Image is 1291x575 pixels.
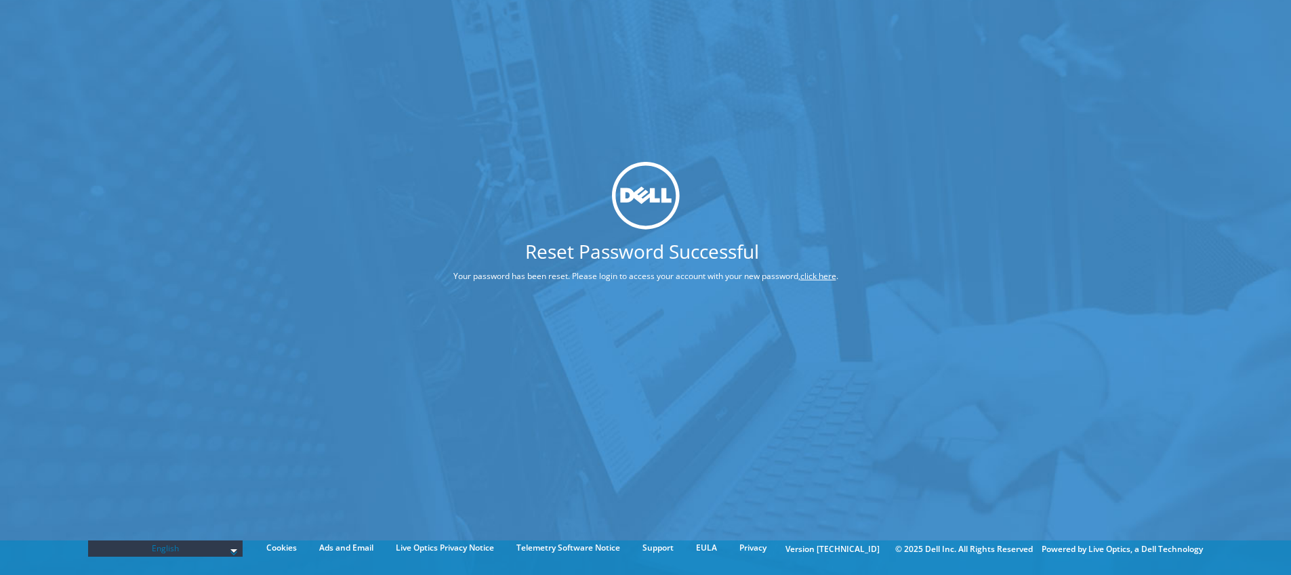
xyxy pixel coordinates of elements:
[386,540,504,555] a: Live Optics Privacy Notice
[403,242,882,261] h1: Reset Password Successful
[632,540,684,555] a: Support
[779,542,886,557] li: Version [TECHNICAL_ID]
[729,540,777,555] a: Privacy
[1042,542,1203,557] li: Powered by Live Optics, a Dell Technology
[309,540,384,555] a: Ads and Email
[686,540,727,555] a: EULA
[888,542,1040,557] li: © 2025 Dell Inc. All Rights Reserved
[403,269,889,284] p: Your password has been reset. Please login to access your account with your new password, .
[256,540,307,555] a: Cookies
[612,161,680,229] img: dell_svg_logo.svg
[800,270,836,282] a: click here
[95,540,236,557] span: English
[506,540,630,555] a: Telemetry Software Notice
